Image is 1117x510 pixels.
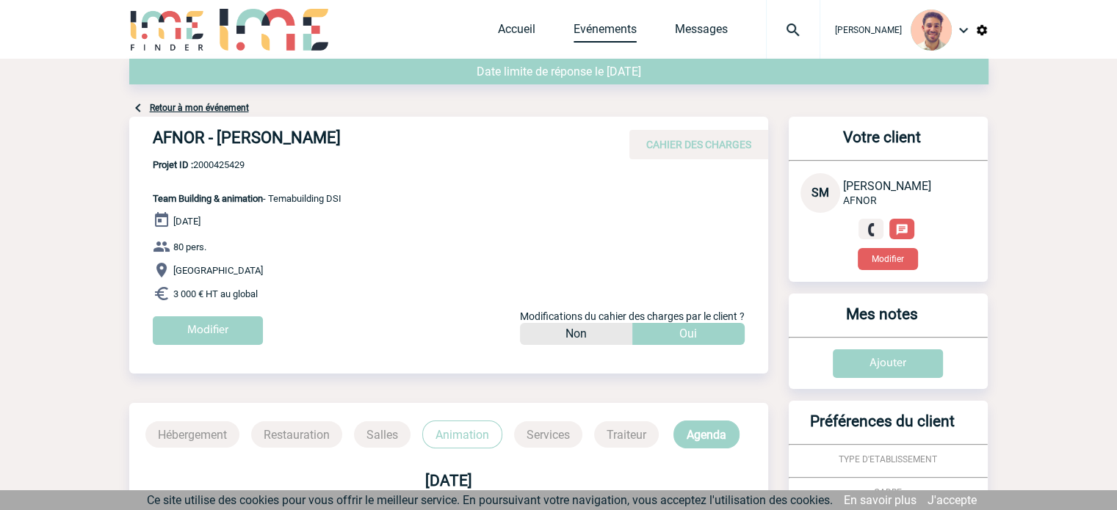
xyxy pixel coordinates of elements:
[147,493,833,507] span: Ce site utilise des cookies pour vous offrir le meilleur service. En poursuivant votre navigation...
[477,65,641,79] span: Date limite de réponse le [DATE]
[514,421,582,448] p: Services
[811,186,829,200] span: SM
[858,248,918,270] button: Modifier
[646,139,751,150] span: CAHIER DES CHARGES
[895,223,908,236] img: chat-24-px-w.png
[679,323,697,345] p: Oui
[173,265,263,276] span: [GEOGRAPHIC_DATA]
[153,193,341,204] span: - Temabuilding DSI
[795,305,970,337] h3: Mes notes
[153,128,593,153] h4: AFNOR - [PERSON_NAME]
[150,103,249,113] a: Retour à mon événement
[173,216,200,227] span: [DATE]
[498,22,535,43] a: Accueil
[422,420,502,448] p: Animation
[251,421,342,448] p: Restauration
[839,454,937,465] span: TYPE D'ETABLISSEMENT
[844,493,917,507] a: En savoir plus
[795,412,970,444] h3: Préférences du client
[795,128,970,160] h3: Votre client
[153,159,341,170] span: 2000425429
[153,159,193,170] b: Projet ID :
[874,487,902,498] span: CADRE
[425,472,472,489] b: [DATE]
[594,421,659,448] p: Traiteur
[911,10,952,51] img: 132114-0.jpg
[574,22,637,43] a: Evénements
[833,349,943,378] input: Ajouter
[843,194,877,206] span: AFNOR
[153,316,263,345] input: Modifier
[173,241,206,252] span: 80 pers.
[864,223,878,236] img: fixe.png
[129,9,206,51] img: IME-Finder
[173,288,258,299] span: 3 000 € HT au global
[520,310,745,322] span: Modifications du cahier des charges par le client ?
[928,493,977,507] a: J'accepte
[153,193,263,204] span: Team Building & animation
[835,25,902,35] span: [PERSON_NAME]
[843,179,931,193] span: [PERSON_NAME]
[565,323,587,345] p: Non
[145,421,239,448] p: Hébergement
[675,22,728,43] a: Messages
[354,421,411,448] p: Salles
[673,420,740,448] p: Agenda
